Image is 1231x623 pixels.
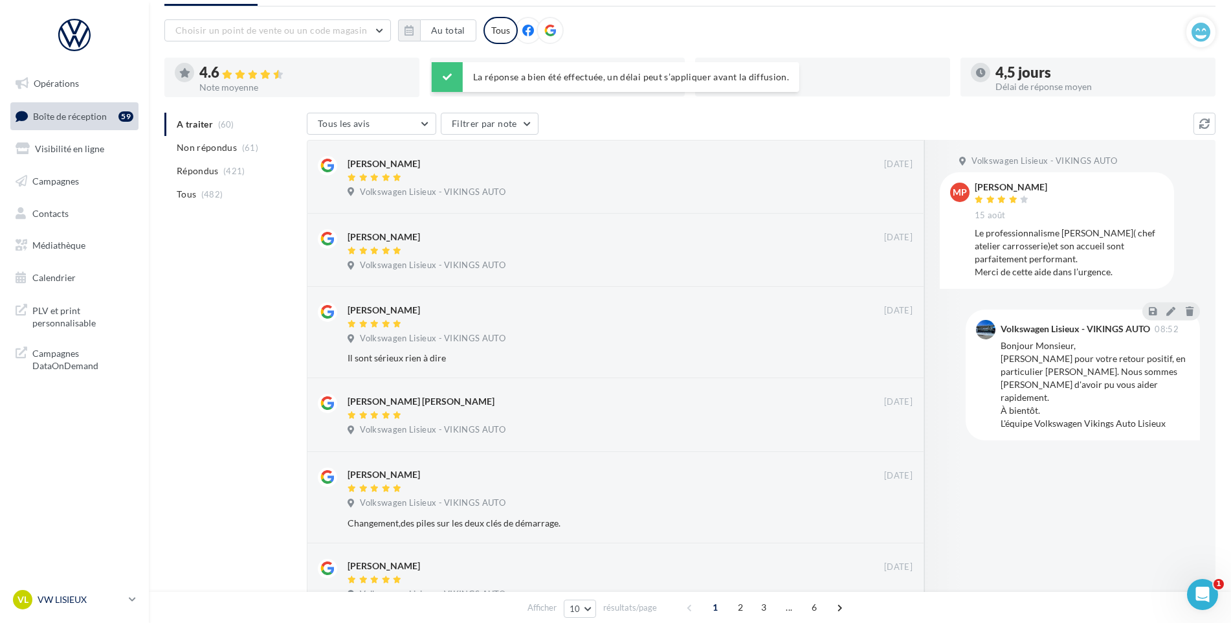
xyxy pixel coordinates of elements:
[348,468,420,481] div: [PERSON_NAME]
[360,333,505,345] span: Volkswagen Lisieux - VIKINGS AUTO
[527,602,557,614] span: Afficher
[10,587,139,612] a: VL VW LISIEUX
[118,111,133,122] div: 59
[34,78,79,89] span: Opérations
[8,102,141,130] a: Boîte de réception59
[1001,324,1150,334] div: Volkswagen Lisieux - VIKINGS AUTO
[348,157,420,170] div: [PERSON_NAME]
[35,143,104,154] span: Visibilité en ligne
[995,65,1205,80] div: 4,5 jours
[32,240,85,251] span: Médiathèque
[1001,339,1190,430] div: Bonjour Monsieur, [PERSON_NAME] pour votre retour positif, en particulier [PERSON_NAME]. Nous som...
[603,602,657,614] span: résultats/page
[38,593,124,606] p: VW LISIEUX
[318,118,370,129] span: Tous les avis
[32,302,133,330] span: PLV et print personnalisable
[705,597,726,618] span: 1
[360,497,505,509] span: Volkswagen Lisieux - VIKINGS AUTO
[360,187,505,198] span: Volkswagen Lisieux - VIKINGS AUTO
[483,17,518,44] div: Tous
[570,604,581,614] span: 10
[32,345,133,372] span: Campagnes DataOnDemand
[33,110,107,121] span: Boîte de réception
[8,297,141,335] a: PLV et print personnalisable
[398,19,476,41] button: Au total
[348,231,420,244] div: [PERSON_NAME]
[348,517,828,530] div: Changement,des piles sur les deux clés de démarrage.
[360,424,505,436] span: Volkswagen Lisieux - VIKINGS AUTO
[730,82,940,91] div: Taux de réponse
[884,561,913,573] span: [DATE]
[884,470,913,482] span: [DATE]
[1187,579,1218,610] iframe: Intercom live chat
[441,113,538,135] button: Filtrer par note
[201,189,223,199] span: (482)
[348,304,420,317] div: [PERSON_NAME]
[242,142,258,153] span: (61)
[884,159,913,170] span: [DATE]
[360,260,505,271] span: Volkswagen Lisieux - VIKINGS AUTO
[1155,325,1179,334] span: 08:52
[975,210,1005,221] span: 15 août
[564,600,597,618] button: 10
[307,113,436,135] button: Tous les avis
[730,597,751,618] span: 2
[953,186,967,199] span: MP
[730,65,940,80] div: 88 %
[17,593,28,606] span: VL
[8,70,141,97] a: Opérations
[8,168,141,195] a: Campagnes
[177,164,219,177] span: Répondus
[177,141,237,154] span: Non répondus
[971,155,1117,167] span: Volkswagen Lisieux - VIKINGS AUTO
[8,200,141,227] a: Contacts
[177,188,196,201] span: Tous
[360,589,505,600] span: Volkswagen Lisieux - VIKINGS AUTO
[432,62,799,92] div: La réponse a bien été effectuée, un délai peut s’appliquer avant la diffusion.
[8,339,141,378] a: Campagnes DataOnDemand
[348,395,494,408] div: [PERSON_NAME] [PERSON_NAME]
[8,135,141,163] a: Visibilité en ligne
[995,82,1205,91] div: Délai de réponse moyen
[32,207,69,218] span: Contacts
[32,272,76,283] span: Calendrier
[884,232,913,244] span: [DATE]
[223,166,245,176] span: (421)
[804,597,825,618] span: 6
[348,352,828,365] div: Il sont sérieux rien à dire
[753,597,774,618] span: 3
[348,560,420,572] div: [PERSON_NAME]
[884,396,913,408] span: [DATE]
[164,19,391,41] button: Choisir un point de vente ou un code magasin
[975,183,1047,192] div: [PERSON_NAME]
[779,597,799,618] span: ...
[1214,579,1224,589] span: 1
[199,83,409,92] div: Note moyenne
[8,264,141,291] a: Calendrier
[420,19,476,41] button: Au total
[8,232,141,259] a: Médiathèque
[884,305,913,317] span: [DATE]
[199,65,409,80] div: 4.6
[975,227,1164,278] div: Le professionnalisme [PERSON_NAME]( chef atelier carrosserie)et son accueil sont parfaitement per...
[32,176,79,187] span: Campagnes
[175,25,367,36] span: Choisir un point de vente ou un code magasin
